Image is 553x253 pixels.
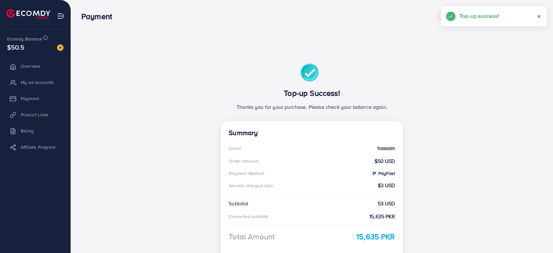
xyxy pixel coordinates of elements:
img: menu [57,12,64,20]
div: Subtotal [229,200,248,207]
strong: 15,635 PKR [369,213,395,220]
h5: Top up success! [459,12,499,20]
div: Order amount: [229,158,259,164]
img: success [300,63,323,83]
strong: $50 USD [374,157,395,165]
div: Service charge [229,182,276,189]
span: Ecomdy Balance [7,36,42,42]
h4: Summary [229,129,395,137]
h3: Payment [81,12,117,21]
a: metap_pakistan_001 [439,11,489,21]
div: Client: [229,145,242,152]
p: Thanks you for your purchase. Please check your balance again. [229,103,395,111]
div: Total Amount [229,231,275,242]
strong: 15,635 PKR [356,231,395,242]
small: (6.00%): [260,183,274,189]
strong: PayFast [372,170,395,177]
strong: 53 USD [378,200,395,207]
img: logo [6,9,50,19]
img: image [57,44,63,51]
div: Converted subtotal [229,213,269,220]
span: $50.5 [7,42,24,52]
img: PayFast [372,171,377,176]
strong: hassam [377,144,395,152]
strong: $3 USD [378,182,395,189]
h3: Top-up Success! [229,88,395,98]
div: Payment Method: [229,170,265,177]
